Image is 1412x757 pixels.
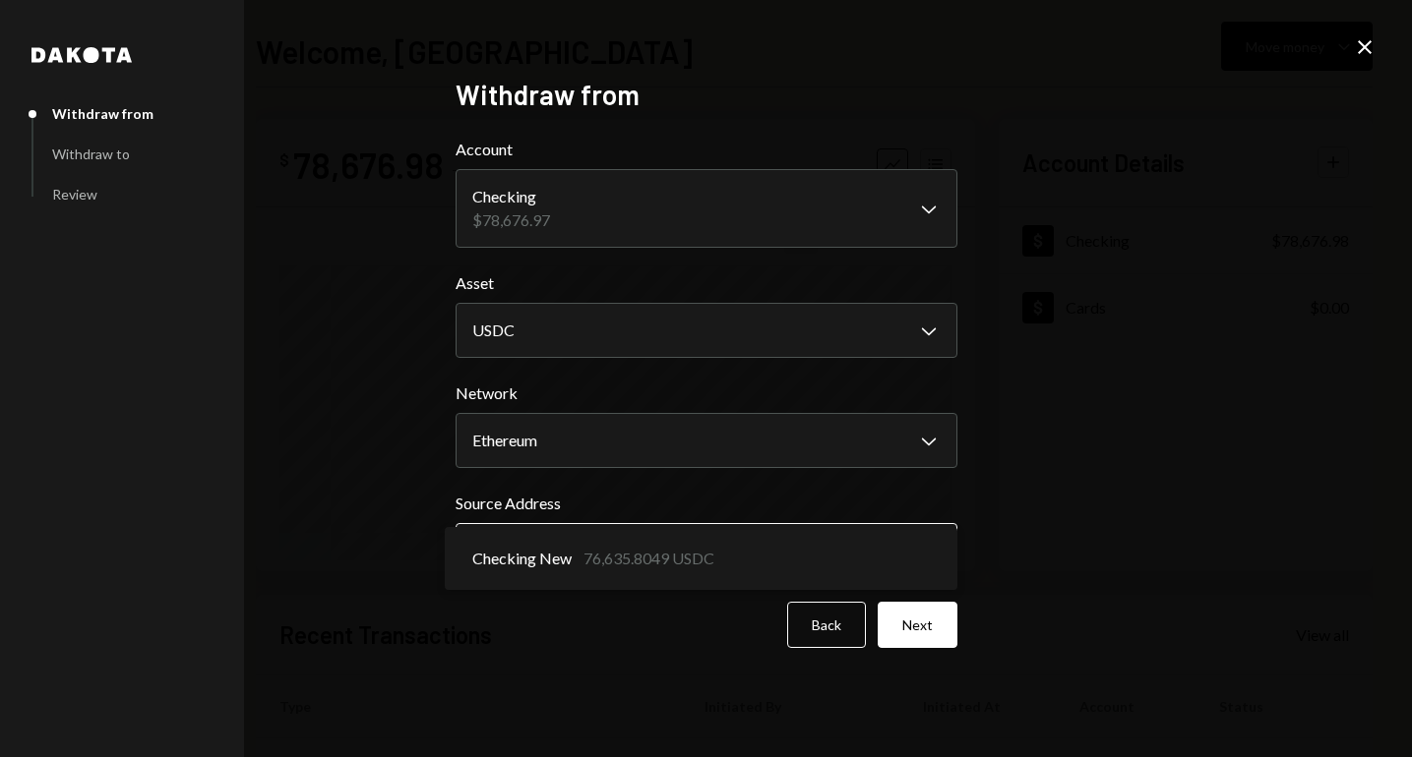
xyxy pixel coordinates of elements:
[456,169,957,248] button: Account
[456,76,957,114] h2: Withdraw from
[456,138,957,161] label: Account
[456,271,957,295] label: Asset
[456,413,957,468] button: Network
[472,547,572,570] span: Checking New
[583,547,714,570] div: 76,635.8049 USDC
[456,523,957,578] button: Source Address
[456,303,957,358] button: Asset
[52,105,153,122] div: Withdraw from
[52,186,97,203] div: Review
[456,492,957,515] label: Source Address
[52,146,130,162] div: Withdraw to
[456,381,957,405] label: Network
